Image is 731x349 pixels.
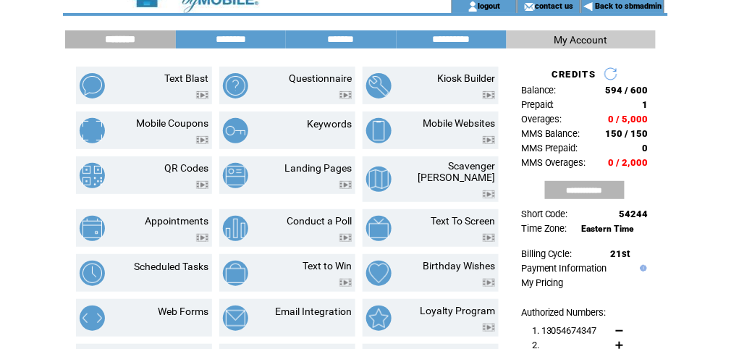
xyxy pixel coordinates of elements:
[483,279,495,287] img: video.png
[80,118,105,143] img: mobile-coupons.png
[521,209,568,219] span: Short Code:
[521,128,580,139] span: MMS Balance:
[609,157,648,168] span: 0 / 2,000
[582,224,635,234] span: Eastern Time
[223,163,248,188] img: landing-pages.png
[80,261,105,286] img: scheduled-tasks.png
[521,307,607,318] span: Authorized Numbers:
[366,261,392,286] img: birthday-wishes.png
[483,91,495,99] img: video.png
[164,162,208,174] a: QR Codes
[620,209,648,219] span: 54244
[418,160,495,183] a: Scavenger [PERSON_NAME]
[284,162,352,174] a: Landing Pages
[552,69,596,80] span: CREDITS
[596,1,662,11] a: Back to sbmadmin
[164,72,208,84] a: Text Blast
[136,117,208,129] a: Mobile Coupons
[366,118,392,143] img: mobile-websites.png
[521,157,586,168] span: MMS Overages:
[223,118,248,143] img: keywords.png
[80,163,105,188] img: qr-codes.png
[521,143,578,154] span: MMS Prepaid:
[521,248,572,259] span: Billing Cycle:
[223,216,248,241] img: conduct-a-poll.png
[339,91,352,99] img: video.png
[366,306,392,331] img: loyalty-program.png
[80,216,105,241] img: appointments.png
[287,215,352,227] a: Conduct a Poll
[423,117,495,129] a: Mobile Websites
[483,136,495,144] img: video.png
[637,265,647,272] img: help.gif
[643,143,648,154] span: 0
[366,216,392,241] img: text-to-screen.png
[532,325,597,336] span: 1. 13054674347
[80,73,105,98] img: text-blast.png
[223,73,248,98] img: questionnaire.png
[431,215,495,227] a: Text To Screen
[521,114,562,125] span: Overages:
[524,1,535,12] img: contact_us_icon.gif
[339,234,352,242] img: video.png
[158,306,208,317] a: Web Forms
[307,118,352,130] a: Keywords
[521,223,567,234] span: Time Zone:
[289,72,352,84] a: Questionnaire
[643,99,648,110] span: 1
[483,190,495,198] img: video.png
[339,279,352,287] img: video.png
[420,305,495,316] a: Loyalty Program
[468,1,478,12] img: account_icon.gif
[303,260,352,272] a: Text to Win
[223,261,248,286] img: text-to-win.png
[196,91,208,99] img: video.png
[366,73,392,98] img: kiosk-builder.png
[275,306,352,317] a: Email Integration
[223,306,248,331] img: email-integration.png
[521,85,557,96] span: Balance:
[478,1,501,10] a: logout
[606,85,648,96] span: 594 / 600
[437,72,495,84] a: Kiosk Builder
[554,34,608,46] span: My Account
[521,99,554,110] span: Prepaid:
[483,234,495,242] img: video.png
[483,324,495,332] img: video.png
[339,181,352,189] img: video.png
[366,167,392,192] img: scavenger-hunt.png
[521,263,607,274] a: Payment Information
[609,114,648,125] span: 0 / 5,000
[196,234,208,242] img: video.png
[535,1,573,10] a: contact us
[196,136,208,144] img: video.png
[521,277,564,288] a: My Pricing
[423,260,495,272] a: Birthday Wishes
[606,128,648,139] span: 150 / 150
[583,1,594,12] img: backArrow.gif
[611,248,630,259] span: 21st
[196,181,208,189] img: video.png
[134,261,208,272] a: Scheduled Tasks
[145,215,208,227] a: Appointments
[80,306,105,331] img: web-forms.png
